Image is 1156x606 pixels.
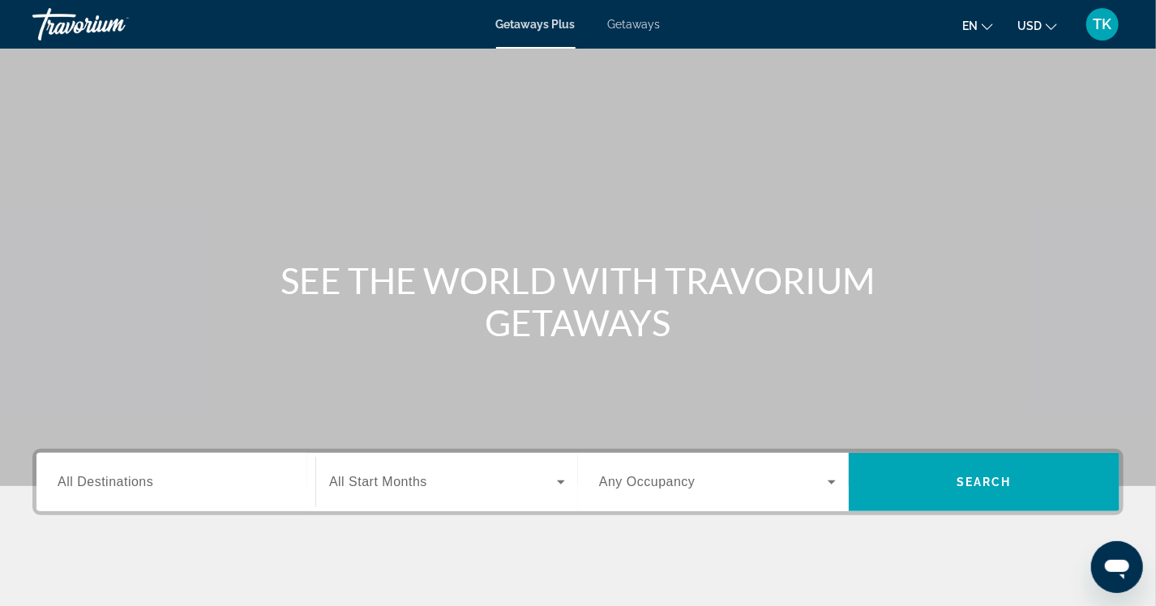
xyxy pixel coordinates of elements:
[1091,541,1143,593] iframe: Button to launch messaging window
[58,475,153,489] span: All Destinations
[957,476,1012,489] span: Search
[32,3,195,45] a: Travorium
[1017,19,1042,32] span: USD
[599,475,696,489] span: Any Occupancy
[1081,7,1124,41] button: User Menu
[608,18,661,31] a: Getaways
[329,475,427,489] span: All Start Months
[1094,16,1112,32] span: TK
[962,14,993,37] button: Change language
[274,259,882,344] h1: SEE THE WORLD WITH TRAVORIUM GETAWAYS
[962,19,978,32] span: en
[849,453,1120,511] button: Search
[496,18,576,31] a: Getaways Plus
[36,453,1120,511] div: Search widget
[1017,14,1057,37] button: Change currency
